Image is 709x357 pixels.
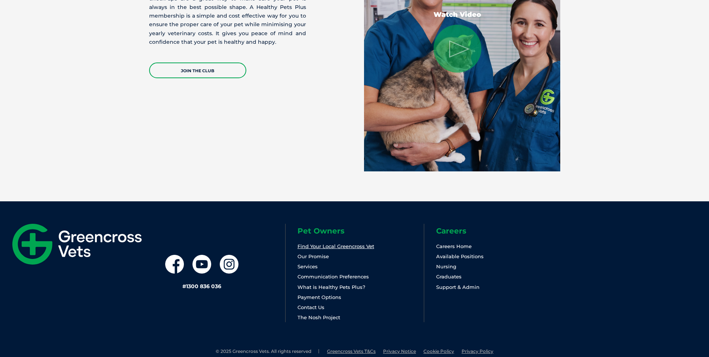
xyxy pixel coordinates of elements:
a: Cookie Policy [423,348,454,354]
span: # [182,283,186,290]
a: #1300 836 036 [182,283,221,290]
a: Careers Home [436,243,472,249]
a: Our Promise [298,253,329,259]
a: Contact Us [298,304,324,310]
a: Available Positions [436,253,484,259]
a: Support & Admin [436,284,480,290]
a: JOIN THE CLUB [149,62,246,78]
li: © 2025 Greencross Vets. All rights reserved [216,348,320,355]
a: Greencross Vets T&Cs [327,348,376,354]
h6: Careers [436,227,562,235]
a: Privacy Notice [383,348,416,354]
a: Find Your Local Greencross Vet [298,243,374,249]
a: Payment Options [298,294,341,300]
a: Communication Preferences [298,274,369,280]
p: Watch Video [434,11,481,18]
a: Graduates [436,274,462,280]
h6: Pet Owners [298,227,424,235]
a: What is Healthy Pets Plus? [298,284,365,290]
a: Nursing [436,263,456,269]
a: Services [298,263,318,269]
a: The Nosh Project [298,314,340,320]
a: Privacy Policy [462,348,493,354]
